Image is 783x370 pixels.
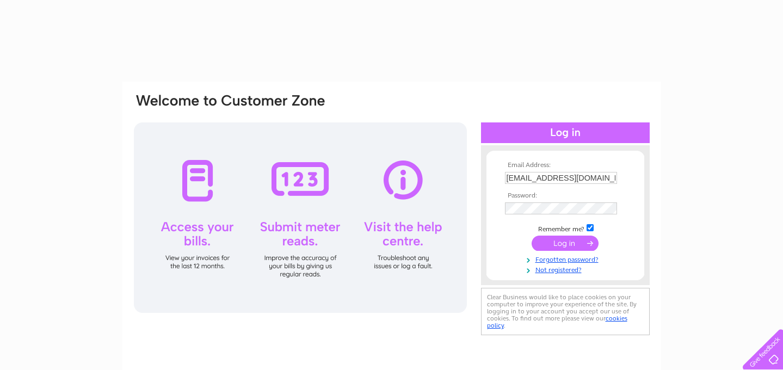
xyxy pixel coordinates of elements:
[505,264,628,274] a: Not registered?
[487,314,627,329] a: cookies policy
[532,236,599,251] input: Submit
[502,223,628,233] td: Remember me?
[505,254,628,264] a: Forgotten password?
[502,162,628,169] th: Email Address:
[502,192,628,200] th: Password:
[481,288,650,335] div: Clear Business would like to place cookies on your computer to improve your experience of the sit...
